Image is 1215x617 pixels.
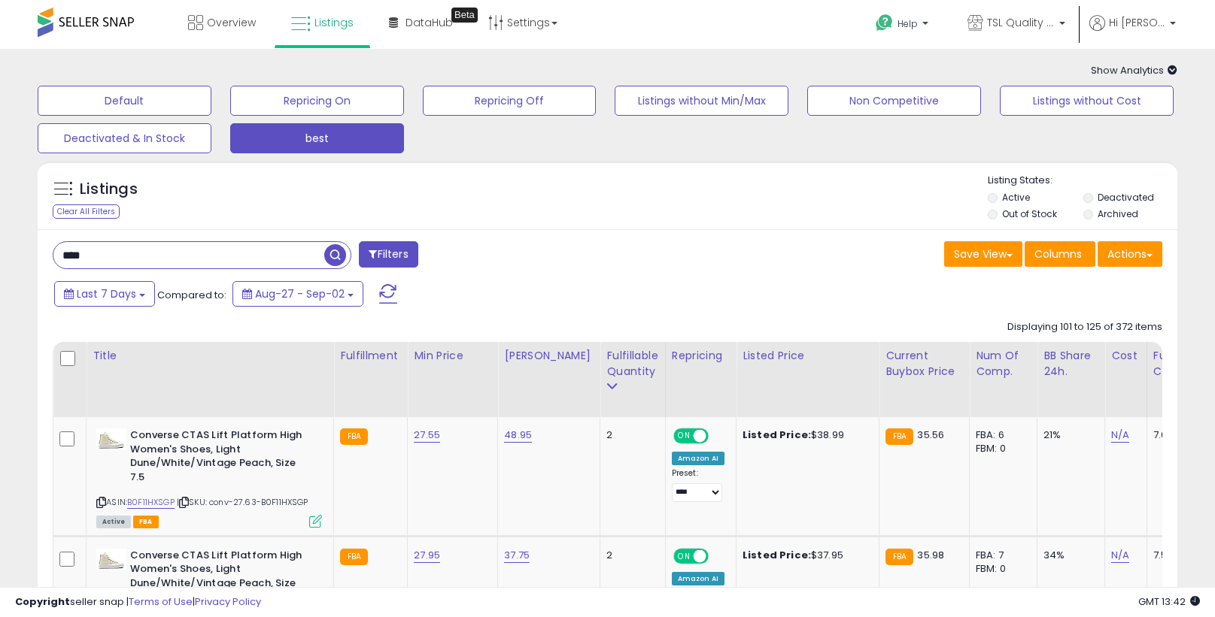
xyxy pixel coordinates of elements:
[675,430,694,443] span: ON
[1034,246,1082,262] span: Columns
[77,286,136,301] span: Last 7 Days
[130,549,313,608] b: Converse CTAS Lift Platform High Women's Shoes, Light Dune/White/Vintage Peach, Size 6.5
[1025,241,1095,267] button: Columns
[976,442,1025,455] div: FBM: 0
[1153,348,1211,380] div: Fulfillment Cost
[743,548,811,562] b: Listed Price:
[230,123,404,153] button: best
[885,348,963,380] div: Current Buybox Price
[944,241,1022,267] button: Save View
[1109,15,1165,30] span: Hi [PERSON_NAME]
[129,594,193,609] a: Terms of Use
[706,430,730,443] span: OFF
[743,549,867,562] div: $37.95
[1153,428,1206,442] div: 7.08
[1098,241,1162,267] button: Actions
[1043,348,1098,380] div: BB Share 24h.
[1000,86,1174,116] button: Listings without Cost
[1043,428,1093,442] div: 21%
[1111,548,1129,563] a: N/A
[1043,549,1093,562] div: 34%
[340,549,368,565] small: FBA
[1138,594,1200,609] span: 2025-09-15 13:42 GMT
[675,549,694,562] span: ON
[96,549,126,570] img: 31qRC2Ru7ZL._SL40_.jpg
[1111,348,1141,364] div: Cost
[504,548,530,563] a: 37.75
[423,86,597,116] button: Repricing Off
[672,348,730,364] div: Repricing
[606,428,653,442] div: 2
[706,549,730,562] span: OFF
[1098,191,1154,204] label: Deactivated
[672,572,724,585] div: Amazon AI
[1089,15,1176,49] a: Hi [PERSON_NAME]
[177,496,308,508] span: | SKU: conv-27.63-B0F11HXSGP
[987,15,1055,30] span: TSL Quality Products
[1153,549,1206,562] div: 7.56
[743,428,867,442] div: $38.99
[504,348,594,364] div: [PERSON_NAME]
[917,428,944,442] span: 35.56
[976,549,1025,562] div: FBA: 7
[15,594,70,609] strong: Copyright
[504,428,532,443] a: 48.95
[80,179,138,200] h5: Listings
[406,15,453,30] span: DataHub
[1002,207,1057,220] label: Out of Stock
[340,348,401,364] div: Fulfillment
[127,496,175,509] a: B0F11HXSGP
[38,86,211,116] button: Default
[917,548,944,562] span: 35.98
[93,348,327,364] div: Title
[976,428,1025,442] div: FBA: 6
[885,549,913,565] small: FBA
[864,2,943,49] a: Help
[207,15,256,30] span: Overview
[451,8,478,23] div: Tooltip anchor
[976,348,1031,380] div: Num of Comp.
[1007,320,1162,334] div: Displaying 101 to 125 of 372 items
[1002,191,1030,204] label: Active
[359,241,418,268] button: Filters
[988,174,1177,188] p: Listing States:
[606,348,658,380] div: Fulfillable Quantity
[340,428,368,445] small: FBA
[807,86,981,116] button: Non Competitive
[672,468,724,502] div: Preset:
[875,14,894,32] i: Get Help
[96,428,322,526] div: ASIN:
[743,348,873,364] div: Listed Price
[96,428,126,449] img: 31qRC2Ru7ZL._SL40_.jpg
[157,288,226,302] span: Compared to:
[898,17,918,30] span: Help
[53,204,120,219] div: Clear All Filters
[414,428,440,443] a: 27.55
[195,594,261,609] a: Privacy Policy
[38,123,211,153] button: Deactivated & In Stock
[96,516,131,528] span: All listings currently available for purchase on Amazon
[232,281,363,307] button: Aug-27 - Sep-02
[130,428,313,488] b: Converse CTAS Lift Platform High Women's Shoes, Light Dune/White/Vintage Peach, Size 7.5
[672,452,724,465] div: Amazon AI
[255,286,345,301] span: Aug-27 - Sep-02
[414,348,491,364] div: Min Price
[15,595,261,609] div: seller snap | |
[885,428,913,445] small: FBA
[1098,207,1138,220] label: Archived
[1091,63,1177,77] span: Show Analytics
[1111,428,1129,443] a: N/A
[414,548,440,563] a: 27.95
[976,562,1025,576] div: FBM: 0
[314,15,354,30] span: Listings
[230,86,404,116] button: Repricing On
[606,549,653,562] div: 2
[615,86,788,116] button: Listings without Min/Max
[133,516,159,528] span: FBA
[743,428,811,442] b: Listed Price:
[54,281,155,307] button: Last 7 Days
